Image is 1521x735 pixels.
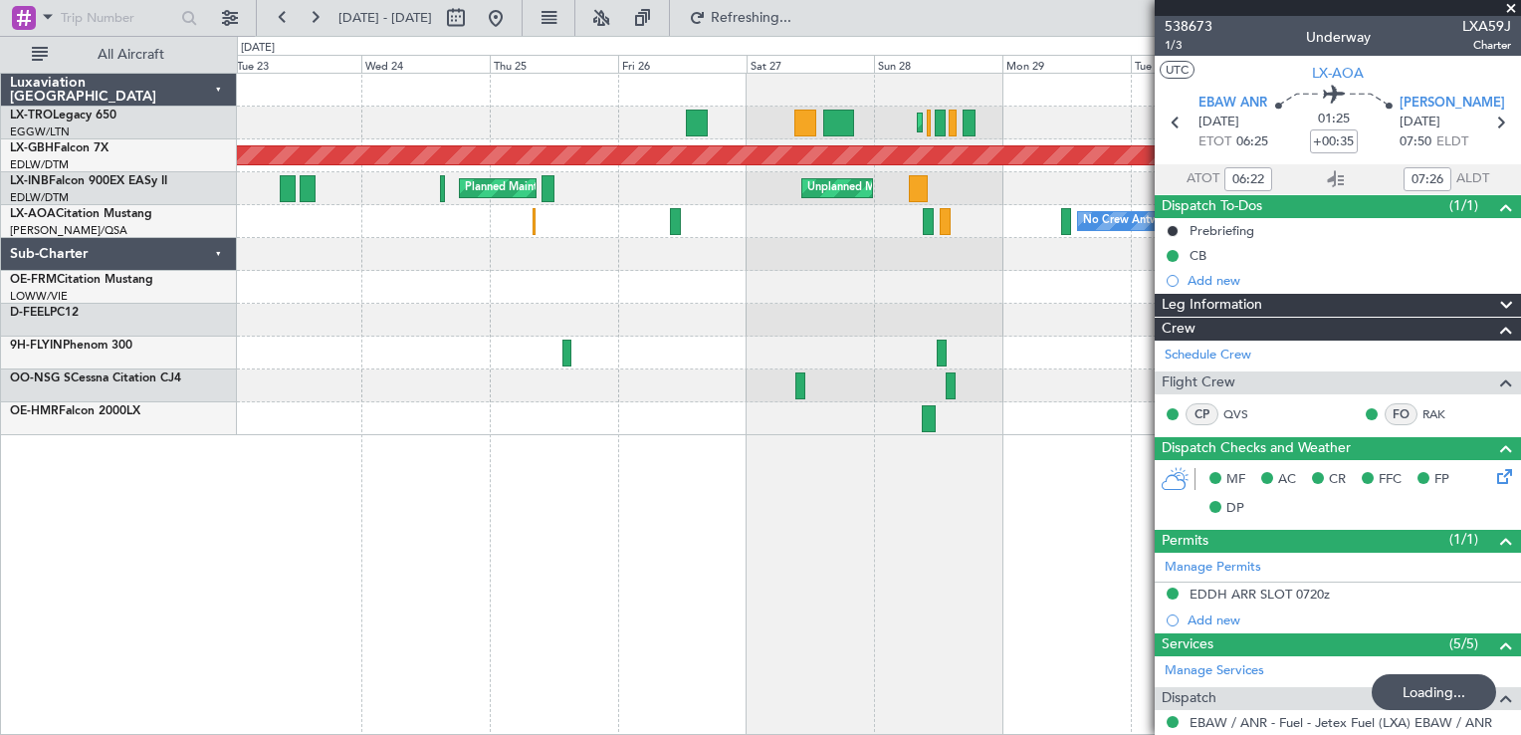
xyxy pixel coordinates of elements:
[1188,272,1511,289] div: Add new
[680,2,799,34] button: Refreshing...
[1379,470,1402,490] span: FFC
[10,208,56,220] span: LX-AOA
[1236,132,1268,152] span: 06:25
[10,340,132,352] a: 9H-FLYINPhenom 300
[10,124,70,139] a: EGGW/LTN
[1187,169,1219,189] span: ATOT
[10,110,53,122] span: LX-TRO
[10,274,57,286] span: OE-FRM
[1162,687,1216,710] span: Dispatch
[361,55,490,73] div: Wed 24
[52,48,210,62] span: All Aircraft
[61,3,175,33] input: Trip Number
[1422,405,1467,423] a: RAK
[1436,132,1468,152] span: ELDT
[10,372,71,384] span: OO-NSG S
[465,173,778,203] div: Planned Maint [GEOGRAPHIC_DATA] ([GEOGRAPHIC_DATA])
[10,405,140,417] a: OE-HMRFalcon 2000LX
[10,175,49,187] span: LX-INB
[241,40,275,57] div: [DATE]
[1162,371,1235,394] span: Flight Crew
[1456,169,1489,189] span: ALDT
[10,223,127,238] a: [PERSON_NAME]/QSA
[1162,294,1262,317] span: Leg Information
[1400,94,1505,114] span: [PERSON_NAME]
[233,55,361,73] div: Tue 23
[10,405,59,417] span: OE-HMR
[1462,37,1511,54] span: Charter
[338,9,432,27] span: [DATE] - [DATE]
[1002,55,1131,73] div: Mon 29
[1226,470,1245,490] span: MF
[1198,132,1231,152] span: ETOT
[1083,206,1299,236] div: No Crew Antwerp ([GEOGRAPHIC_DATA])
[1449,195,1478,216] span: (1/1)
[1198,94,1267,114] span: EBAW ANR
[1462,16,1511,37] span: LXA59J
[10,175,167,187] a: LX-INBFalcon 900EX EASy II
[710,11,793,25] span: Refreshing...
[10,190,69,205] a: EDLW/DTM
[1188,612,1511,628] div: Add new
[874,55,1002,73] div: Sun 28
[1224,167,1272,191] input: --:--
[1198,113,1239,132] span: [DATE]
[490,55,618,73] div: Thu 25
[10,157,69,172] a: EDLW/DTM
[10,208,152,220] a: LX-AOACitation Mustang
[1165,346,1251,366] a: Schedule Crew
[1165,661,1264,681] a: Manage Services
[1190,222,1254,239] div: Prebriefing
[1190,247,1206,264] div: CB
[1400,132,1431,152] span: 07:50
[807,173,985,203] div: Unplanned Maint Roma (Ciampino)
[1278,470,1296,490] span: AC
[1329,470,1346,490] span: CR
[1306,27,1371,48] div: Underway
[10,274,153,286] a: OE-FRMCitation Mustang
[1434,470,1449,490] span: FP
[1165,37,1212,54] span: 1/3
[1162,437,1351,460] span: Dispatch Checks and Weather
[1190,714,1492,731] a: EBAW / ANR - Fuel - Jetex Fuel (LXA) EBAW / ANR
[1162,633,1213,656] span: Services
[10,142,109,154] a: LX-GBHFalcon 7X
[1162,318,1195,341] span: Crew
[1372,674,1496,710] div: Loading...
[1385,403,1417,425] div: FO
[1186,403,1218,425] div: CP
[1318,110,1350,129] span: 01:25
[1160,61,1195,79] button: UTC
[1131,55,1259,73] div: Tue 30
[1400,113,1440,132] span: [DATE]
[747,55,875,73] div: Sat 27
[10,110,116,122] a: LX-TROLegacy 650
[10,142,54,154] span: LX-GBH
[1162,195,1262,218] span: Dispatch To-Dos
[10,372,181,384] a: OO-NSG SCessna Citation CJ4
[1404,167,1451,191] input: --:--
[10,340,63,352] span: 9H-FLYIN
[618,55,747,73] div: Fri 26
[1162,530,1208,553] span: Permits
[10,307,79,319] a: D-FEELPC12
[1449,529,1478,550] span: (1/1)
[1223,405,1268,423] a: QVS
[1449,633,1478,654] span: (5/5)
[1312,63,1364,84] span: LX-AOA
[10,307,50,319] span: D-FEEL
[1226,499,1244,519] span: DP
[1190,586,1330,603] div: EDDH ARR SLOT 0720z
[10,289,68,304] a: LOWW/VIE
[1165,16,1212,37] span: 538673
[22,39,216,71] button: All Aircraft
[1165,558,1261,578] a: Manage Permits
